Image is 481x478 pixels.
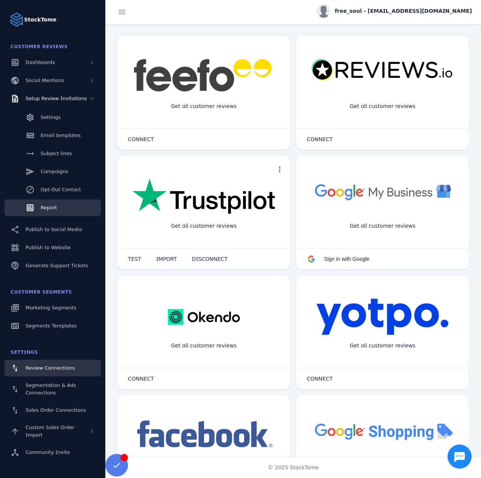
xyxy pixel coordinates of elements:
[41,114,61,120] span: Settings
[344,336,422,356] div: Get all customer reviews
[311,178,454,205] img: googlebusiness.png
[5,239,101,256] a: Publish to Website
[132,59,275,92] img: feefo.png
[299,132,340,147] button: CONNECT
[338,455,427,475] div: Import Products from Google
[132,178,275,215] img: trustpilot.png
[316,298,449,336] img: yotpo.png
[311,59,454,82] img: reviewsio.svg
[165,216,243,236] div: Get all customer reviews
[26,263,88,268] span: Generate Support Tickets
[26,449,70,455] span: Community Invite
[184,251,235,266] button: DISCONNECT
[26,365,75,371] span: Review Connections
[307,137,333,142] span: CONNECT
[26,96,87,101] span: Setup Review Invitations
[24,16,56,24] strong: StackTome
[165,336,243,356] div: Get all customer reviews
[156,256,177,262] span: IMPORT
[128,376,154,381] span: CONNECT
[120,251,149,266] button: TEST
[132,418,275,451] img: facebook.png
[26,323,77,329] span: Segments Templates
[26,305,76,311] span: Marketing Segments
[5,318,101,334] a: Segments Templates
[41,132,81,138] span: Email templates
[268,464,319,472] span: © 2025 StackTome
[5,300,101,316] a: Marketing Segments
[5,221,101,238] a: Publish to Social Media
[165,96,243,116] div: Get all customer reviews
[317,4,330,18] img: profile.jpg
[307,376,333,381] span: CONNECT
[168,298,240,336] img: okendo.webp
[324,256,370,262] span: Sign in with Google
[41,151,72,156] span: Subject lines
[5,181,101,198] a: Opt-Out Contact
[9,12,24,27] img: Logo image
[5,402,101,419] a: Sales Order Connections
[5,378,101,400] a: Segmentation & Ads Connections
[26,59,55,65] span: Dashboards
[11,289,72,295] span: Customer Segments
[5,199,101,216] a: Report
[11,44,68,49] span: Customer Reviews
[120,371,161,386] button: CONNECT
[26,227,82,232] span: Publish to Social Media
[335,7,472,15] span: free_soul - [EMAIL_ADDRESS][DOMAIN_NAME]
[128,137,154,142] span: CONNECT
[192,256,228,262] span: DISCONNECT
[26,407,86,413] span: Sales Order Connections
[272,162,287,177] button: more
[149,251,184,266] button: IMPORT
[128,256,141,262] span: TEST
[344,216,422,236] div: Get all customer reviews
[5,257,101,274] a: Generate Support Tickets
[26,78,64,83] span: Social Mentions
[299,371,340,386] button: CONNECT
[5,109,101,126] a: Settings
[11,350,38,355] span: Settings
[41,187,81,192] span: Opt-Out Contact
[5,145,101,162] a: Subject lines
[26,245,70,250] span: Publish to Website
[41,205,57,210] span: Report
[41,169,68,174] span: Campaigns
[5,163,101,180] a: Campaigns
[5,444,101,461] a: Community Invite
[344,96,422,116] div: Get all customer reviews
[299,251,377,266] button: Sign in with Google
[26,425,75,438] span: Custom Sales Order Import
[5,127,101,144] a: Email templates
[311,418,454,445] img: googleshopping.png
[317,4,472,18] button: free_soul - [EMAIL_ADDRESS][DOMAIN_NAME]
[5,360,101,376] a: Review Connections
[26,382,76,396] span: Segmentation & Ads Connections
[120,132,161,147] button: CONNECT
